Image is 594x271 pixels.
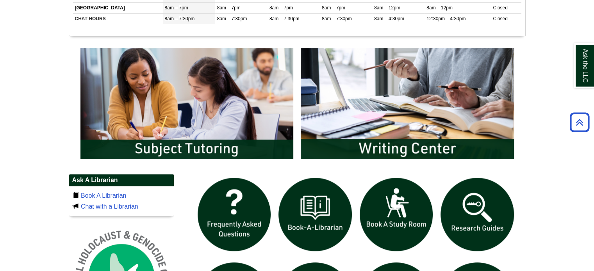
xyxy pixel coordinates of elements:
[567,117,592,128] a: Back to Top
[73,13,163,24] td: CHAT HOURS
[426,16,466,21] span: 12:30pm – 4:30pm
[374,16,404,21] span: 8am – 4:30pm
[493,5,507,11] span: Closed
[69,174,174,186] h2: Ask A Librarian
[374,5,400,11] span: 8am – 12pm
[426,5,453,11] span: 8am – 12pm
[269,5,293,11] span: 8am – 7pm
[493,16,507,21] span: Closed
[77,44,518,166] div: slideshow
[81,192,127,199] a: Book A Librarian
[217,5,241,11] span: 8am – 7pm
[77,44,297,163] img: Subject Tutoring Information
[322,16,352,21] span: 8am – 7:30pm
[356,174,437,255] img: book a study room icon links to book a study room web page
[297,44,518,163] img: Writing Center Information
[194,174,275,255] img: frequently asked questions
[269,16,300,21] span: 8am – 7:30pm
[437,174,518,255] img: Research Guides icon links to research guides web page
[73,2,163,13] td: [GEOGRAPHIC_DATA]
[275,174,356,255] img: Book a Librarian icon links to book a librarian web page
[217,16,247,21] span: 8am – 7:30pm
[165,5,188,11] span: 8am – 7pm
[322,5,345,11] span: 8am – 7pm
[81,203,138,210] a: Chat with a Librarian
[165,16,195,21] span: 8am – 7:30pm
